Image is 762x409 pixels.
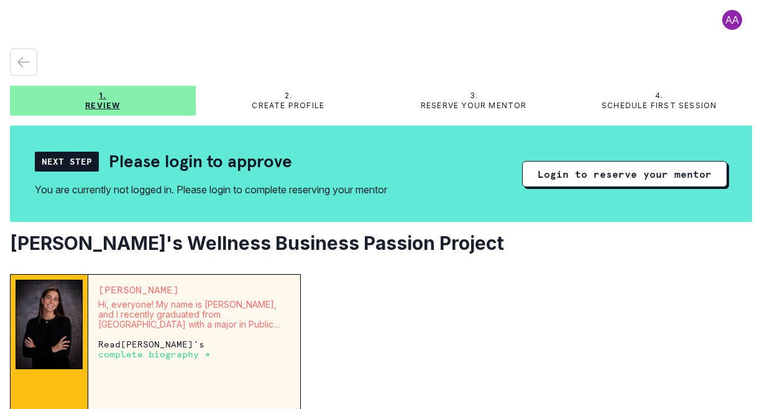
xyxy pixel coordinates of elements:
p: 4. [655,91,663,101]
p: Schedule first session [602,101,717,111]
p: Reserve your mentor [421,101,527,111]
div: Next Step [35,152,99,172]
p: Read [PERSON_NAME] 's [98,339,290,359]
h2: [PERSON_NAME]'s Wellness Business Passion Project [10,232,752,254]
p: Review [85,101,120,111]
button: Login to reserve your mentor [522,161,727,187]
p: 1. [99,91,106,101]
img: Mentor Image [16,280,83,369]
div: You are currently not logged in. Please login to complete reserving your mentor [35,182,387,197]
a: complete biography → [98,349,210,359]
p: Hi, everyone! My name is [PERSON_NAME], and I recently graduated from [GEOGRAPHIC_DATA] with a ma... [98,300,290,329]
h2: Please login to approve [109,150,292,172]
button: profile picture [712,10,752,30]
p: Create profile [252,101,324,111]
p: 3. [470,91,478,101]
p: [PERSON_NAME] [98,285,290,295]
p: 2. [285,91,292,101]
